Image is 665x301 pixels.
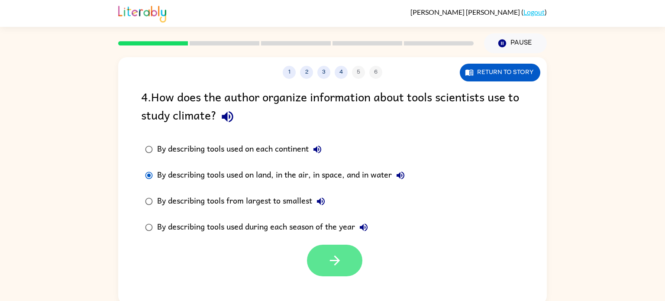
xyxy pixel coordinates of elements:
[157,219,372,236] div: By describing tools used during each season of the year
[312,193,329,210] button: By describing tools from largest to smallest
[484,33,547,53] button: Pause
[283,66,296,79] button: 1
[410,8,547,16] div: ( )
[335,66,348,79] button: 4
[118,3,166,23] img: Literably
[141,87,524,128] div: 4 . How does the author organize information about tools scientists use to study climate?
[157,193,329,210] div: By describing tools from largest to smallest
[392,167,409,184] button: By describing tools used on land, in the air, in space, and in water
[157,167,409,184] div: By describing tools used on land, in the air, in space, and in water
[300,66,313,79] button: 2
[157,141,326,158] div: By describing tools used on each continent
[309,141,326,158] button: By describing tools used on each continent
[460,64,540,81] button: Return to story
[410,8,521,16] span: [PERSON_NAME] [PERSON_NAME]
[355,219,372,236] button: By describing tools used during each season of the year
[317,66,330,79] button: 3
[523,8,545,16] a: Logout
